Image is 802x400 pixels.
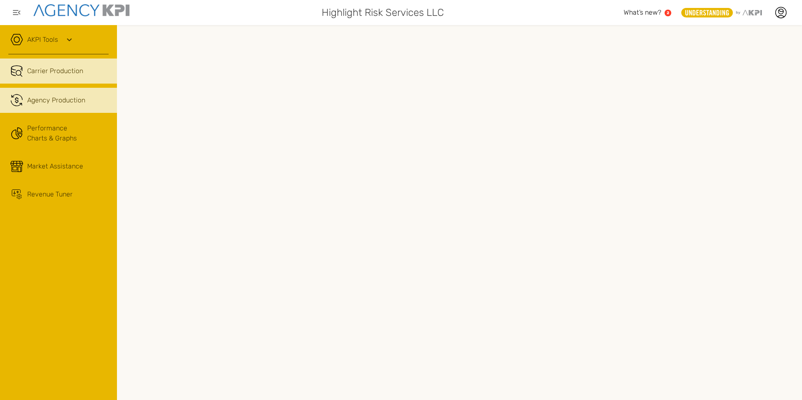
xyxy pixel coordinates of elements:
div: Agency Production [27,95,85,105]
img: agencykpi-logo-550x69-2d9e3fa8.png [33,4,129,16]
text: 2 [667,10,669,15]
a: 2 [665,10,671,16]
div: Market Assistance [27,161,83,171]
div: Revenue Tuner [27,189,73,199]
span: Highlight Risk Services LLC [322,5,444,20]
span: Carrier Production [27,66,83,76]
a: AKPI Tools [27,35,58,45]
span: What’s new? [624,8,661,16]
